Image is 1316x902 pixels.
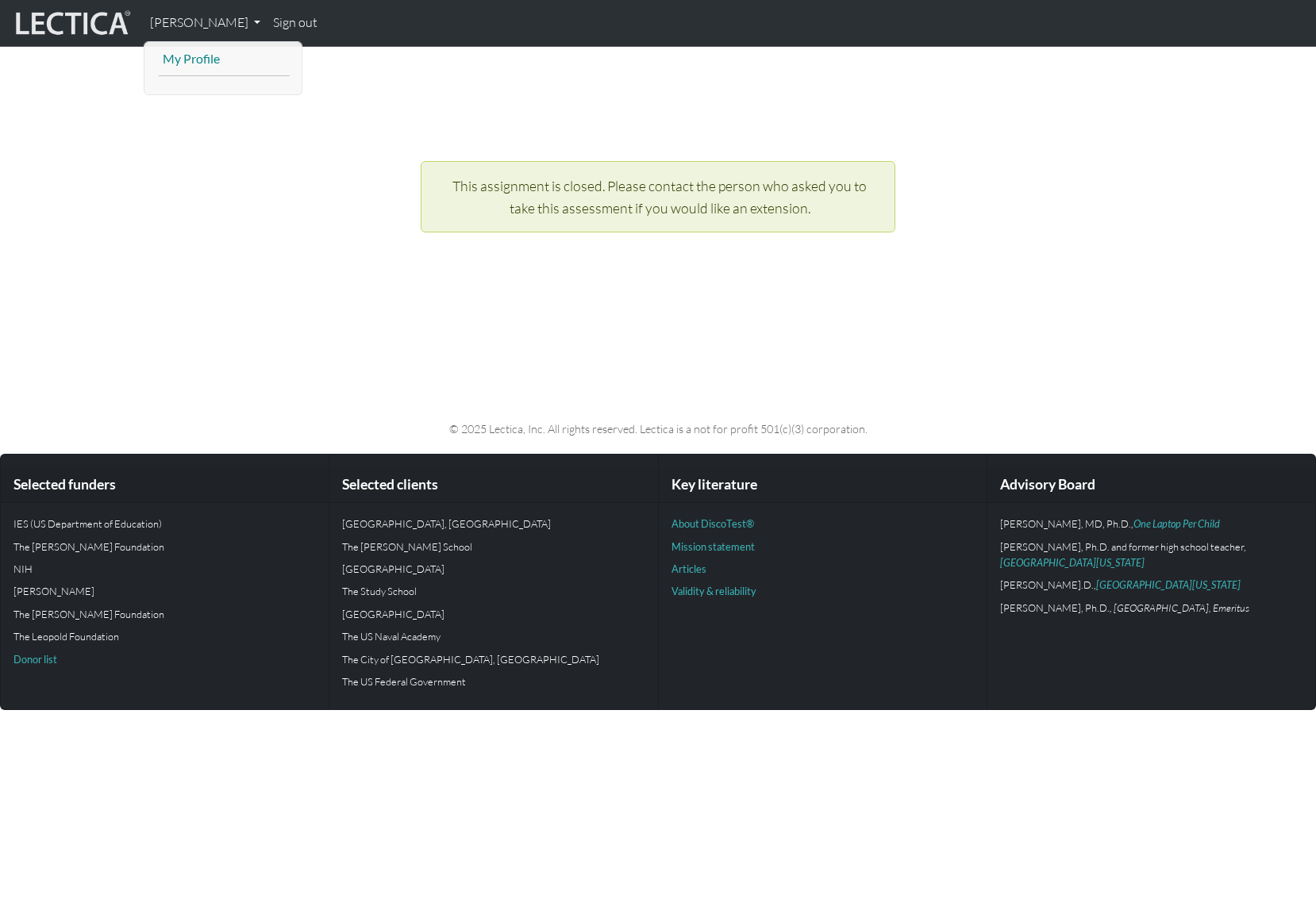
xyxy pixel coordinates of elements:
p: The Leopold Foundation [13,628,316,644]
p: The [PERSON_NAME] Foundation [13,606,316,622]
p: © 2025 Lectica, Inc. All rights reserved. Lectica is a not for profit 501(c)(3) corporation. [144,420,1172,438]
em: , [GEOGRAPHIC_DATA], Emeritus [1110,601,1249,614]
div: This assignment is closed. Please contact the person who asked you to take this assessment if you... [421,161,895,232]
a: [GEOGRAPHIC_DATA][US_STATE] [1096,578,1241,591]
p: [PERSON_NAME], Ph.D. and former high school teacher, [1000,539,1303,571]
p: The [PERSON_NAME] Foundation [13,539,316,555]
p: The Study School [342,583,645,599]
img: lecticalive [12,8,131,38]
p: [PERSON_NAME].D., [1000,577,1303,593]
a: Mission statement [671,540,755,553]
p: The US Federal Government [342,674,645,689]
p: [GEOGRAPHIC_DATA] [342,561,645,577]
p: [PERSON_NAME], MD, Ph.D., [1000,516,1303,532]
p: [GEOGRAPHIC_DATA], [GEOGRAPHIC_DATA] [342,516,645,532]
div: Advisory Board [987,467,1315,503]
a: My Profile [159,48,290,70]
div: Selected funders [1,467,329,503]
p: [GEOGRAPHIC_DATA] [342,606,645,622]
a: About DiscoTest® [671,517,754,530]
a: Articles [671,562,706,575]
a: [PERSON_NAME] [144,6,267,40]
p: The City of [GEOGRAPHIC_DATA], [GEOGRAPHIC_DATA] [342,651,645,667]
div: Selected clients [329,467,657,503]
a: Donor list [13,653,57,666]
p: The US Naval Academy [342,628,645,644]
p: The [PERSON_NAME] School [342,539,645,555]
p: NIH [13,561,316,577]
p: [PERSON_NAME], Ph.D. [1000,600,1303,616]
p: [PERSON_NAME] [13,583,316,599]
ul: [PERSON_NAME] [159,48,290,77]
a: Validity & reliability [671,585,756,597]
div: Key literature [659,467,987,503]
p: IES (US Department of Education) [13,516,316,532]
a: Sign out [267,6,324,40]
a: [GEOGRAPHIC_DATA][US_STATE] [1000,556,1145,569]
a: One Laptop Per Child [1133,517,1220,530]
